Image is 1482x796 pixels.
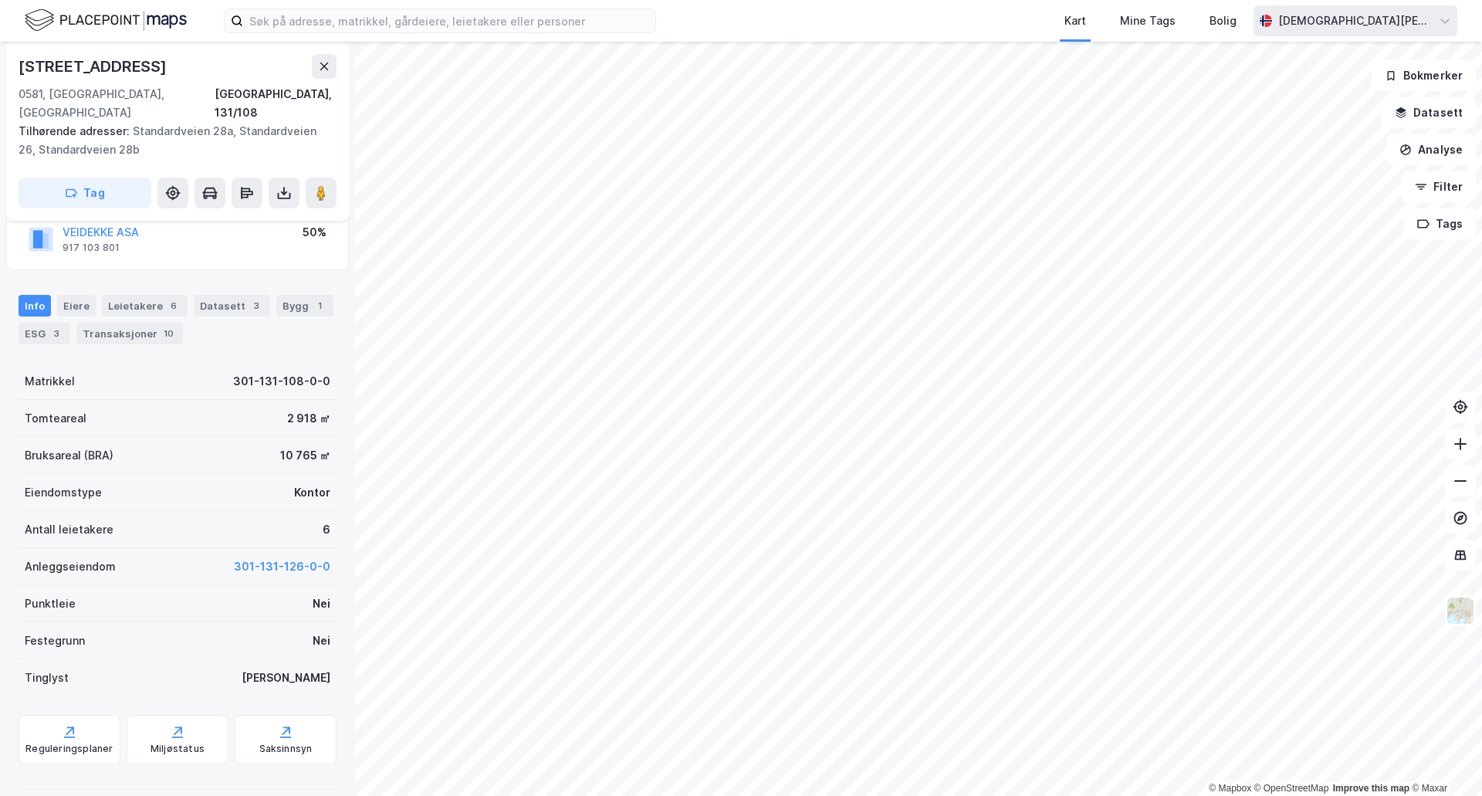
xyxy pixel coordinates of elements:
div: 2 918 ㎡ [287,409,330,428]
div: Bygg [276,295,333,317]
a: Improve this map [1333,783,1409,794]
button: Tags [1404,208,1476,239]
a: OpenStreetMap [1254,783,1329,794]
span: Tilhørende adresser: [19,124,133,137]
div: Tomteareal [25,409,86,428]
div: 10 765 ㎡ [280,446,330,465]
div: 6 [166,298,181,313]
iframe: Chat Widget [1405,722,1482,796]
button: Datasett [1382,97,1476,128]
div: Mine Tags [1120,12,1176,30]
div: Nei [313,594,330,613]
div: Kontrollprogram for chat [1405,722,1482,796]
div: Nei [313,632,330,650]
div: Leietakere [102,295,188,317]
div: Festegrunn [25,632,85,650]
img: logo.f888ab2527a4732fd821a326f86c7f29.svg [25,7,187,34]
div: [GEOGRAPHIC_DATA], 131/108 [215,85,337,122]
div: Info [19,295,51,317]
div: 50% [303,223,327,242]
div: Miljøstatus [151,743,205,755]
div: 0581, [GEOGRAPHIC_DATA], [GEOGRAPHIC_DATA] [19,85,215,122]
div: Antall leietakere [25,520,113,539]
input: Søk på adresse, matrikkel, gårdeiere, leietakere eller personer [243,9,655,32]
div: Eiere [57,295,96,317]
div: ESG [19,323,70,344]
div: 917 103 801 [63,242,120,254]
div: Kontor [294,483,330,502]
div: 3 [249,298,264,313]
div: 3 [49,326,64,341]
div: Anleggseiendom [25,557,116,576]
button: Bokmerker [1372,60,1476,91]
div: 1 [312,298,327,313]
button: Filter [1402,171,1476,202]
button: 301-131-126-0-0 [234,557,330,576]
div: Punktleie [25,594,76,613]
div: [PERSON_NAME] [242,669,330,687]
div: Bruksareal (BRA) [25,446,113,465]
div: [STREET_ADDRESS] [19,54,170,79]
div: Standardveien 28a, Standardveien 26, Standardveien 28b [19,122,324,159]
div: Matrikkel [25,372,75,391]
div: Saksinnsyn [259,743,313,755]
div: Datasett [194,295,270,317]
div: Reguleringsplaner [25,743,113,755]
div: Eiendomstype [25,483,102,502]
a: Mapbox [1209,783,1251,794]
div: Kart [1064,12,1086,30]
div: 10 [161,326,177,341]
div: Tinglyst [25,669,69,687]
button: Tag [19,178,151,208]
div: [DEMOGRAPHIC_DATA][PERSON_NAME] [1278,12,1433,30]
img: Z [1446,596,1475,625]
button: Analyse [1386,134,1476,165]
div: Bolig [1210,12,1237,30]
div: 6 [323,520,330,539]
div: 301-131-108-0-0 [233,372,330,391]
div: Transaksjoner [76,323,183,344]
